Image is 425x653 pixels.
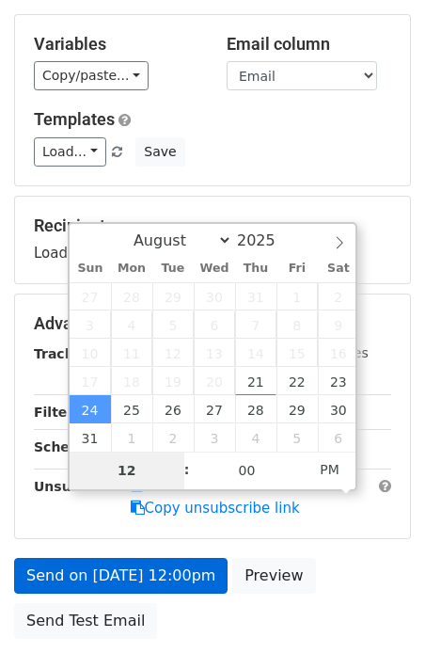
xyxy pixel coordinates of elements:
[276,263,318,275] span: Fri
[304,451,355,488] span: Click to toggle
[34,313,391,334] h5: Advanced
[194,339,235,367] span: August 13, 2025
[14,603,157,639] a: Send Test Email
[276,282,318,311] span: August 1, 2025
[34,215,391,264] div: Loading...
[152,282,194,311] span: July 29, 2025
[111,282,152,311] span: July 28, 2025
[34,137,106,167] a: Load...
[194,423,235,452] span: September 3, 2025
[111,423,152,452] span: September 1, 2025
[318,263,359,275] span: Sat
[232,558,315,594] a: Preview
[70,452,184,489] input: Hour
[131,500,300,517] a: Copy unsubscribe link
[318,367,359,395] span: August 23, 2025
[276,311,318,339] span: August 8, 2025
[34,346,97,361] strong: Tracking
[318,423,359,452] span: September 6, 2025
[276,395,318,423] span: August 29, 2025
[70,367,111,395] span: August 17, 2025
[70,395,111,423] span: August 24, 2025
[194,311,235,339] span: August 6, 2025
[70,263,111,275] span: Sun
[235,367,276,395] span: August 21, 2025
[235,263,276,275] span: Thu
[152,423,194,452] span: September 2, 2025
[235,423,276,452] span: September 4, 2025
[70,423,111,452] span: August 31, 2025
[34,34,198,55] h5: Variables
[194,395,235,423] span: August 27, 2025
[152,367,194,395] span: August 19, 2025
[194,282,235,311] span: July 30, 2025
[232,231,300,249] input: Year
[318,311,359,339] span: August 9, 2025
[235,339,276,367] span: August 14, 2025
[152,339,194,367] span: August 12, 2025
[70,311,111,339] span: August 3, 2025
[276,339,318,367] span: August 15, 2025
[276,423,318,452] span: September 5, 2025
[111,263,152,275] span: Mon
[184,451,190,488] span: :
[152,395,194,423] span: August 26, 2025
[34,109,115,129] a: Templates
[331,563,425,653] iframe: Chat Widget
[318,339,359,367] span: August 16, 2025
[34,405,82,420] strong: Filters
[34,439,102,454] strong: Schedule
[34,61,149,90] a: Copy/paste...
[227,34,391,55] h5: Email column
[14,558,228,594] a: Send on [DATE] 12:00pm
[152,311,194,339] span: August 5, 2025
[135,137,184,167] button: Save
[70,282,111,311] span: July 27, 2025
[235,311,276,339] span: August 7, 2025
[318,395,359,423] span: August 30, 2025
[70,339,111,367] span: August 10, 2025
[111,311,152,339] span: August 4, 2025
[152,263,194,275] span: Tue
[294,343,368,363] label: UTM Codes
[190,452,305,489] input: Minute
[111,339,152,367] span: August 11, 2025
[235,282,276,311] span: July 31, 2025
[34,479,126,494] strong: Unsubscribe
[276,367,318,395] span: August 22, 2025
[34,215,391,236] h5: Recipients
[111,395,152,423] span: August 25, 2025
[111,367,152,395] span: August 18, 2025
[318,282,359,311] span: August 2, 2025
[235,395,276,423] span: August 28, 2025
[194,367,235,395] span: August 20, 2025
[194,263,235,275] span: Wed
